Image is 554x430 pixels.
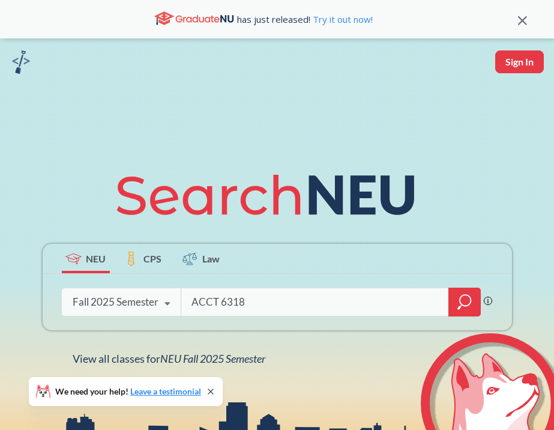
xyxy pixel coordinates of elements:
span: We need your help! [55,387,201,396]
span: Law [202,252,220,265]
div: Fall 2025 Semester [73,295,158,309]
a: Try it out now! [310,13,373,25]
span: NEU Fall 2025 Semester [160,352,265,365]
span: CPS [143,252,161,265]
a: sandbox logo [12,50,30,77]
a: Leave a testimonial [130,386,201,396]
svg: magnifying glass [457,294,472,310]
input: Class, professor, course number, "phrase" [190,289,440,315]
div: magnifying glass [448,288,481,316]
img: sandbox logo [12,50,30,74]
span: View all classes for [73,352,265,365]
span: has just released! [237,13,373,26]
button: Sign In [495,50,544,73]
span: NEU [86,252,106,265]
